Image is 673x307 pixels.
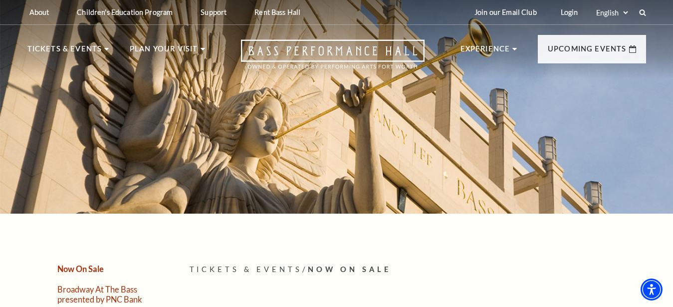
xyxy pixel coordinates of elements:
select: Select: [594,8,630,17]
span: Tickets & Events [190,265,303,274]
a: Broadway At The Bass presented by PNC Bank [57,285,142,304]
p: Support [201,8,226,16]
div: Accessibility Menu [641,279,663,301]
a: Open this option [205,39,460,79]
p: Experience [460,43,510,61]
a: Now On Sale [57,264,104,274]
p: Plan Your Visit [130,43,198,61]
p: Rent Bass Hall [254,8,300,16]
p: About [29,8,49,16]
p: Upcoming Events [548,43,627,61]
p: / [190,264,646,276]
p: Tickets & Events [27,43,102,61]
p: Children's Education Program [77,8,173,16]
span: Now On Sale [308,265,391,274]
